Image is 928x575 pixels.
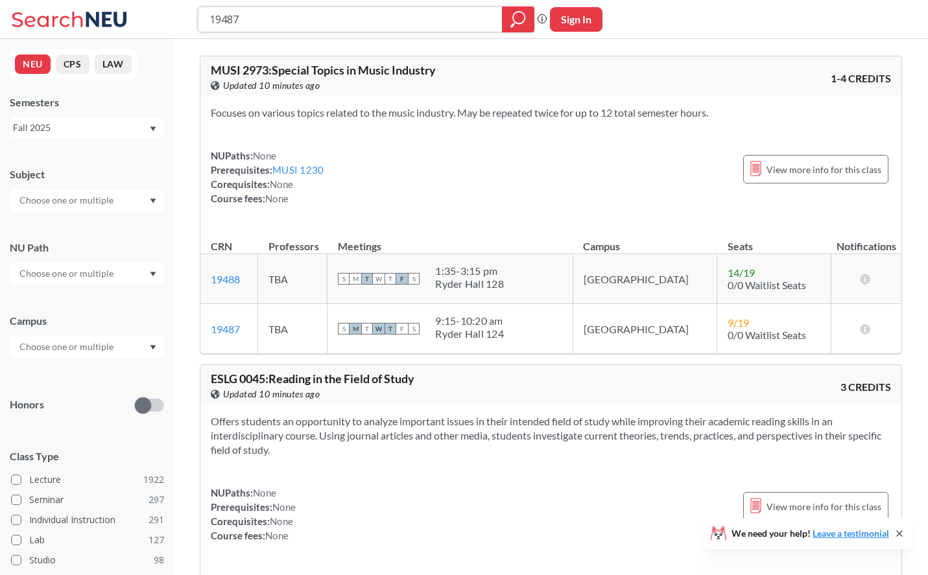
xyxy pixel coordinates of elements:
svg: Dropdown arrow [150,272,156,277]
svg: Dropdown arrow [150,198,156,204]
div: Dropdown arrow [10,263,164,285]
span: 0/0 Waitlist Seats [728,279,806,291]
span: 1922 [143,473,164,487]
span: 291 [149,513,164,527]
p: Honors [10,397,44,412]
div: NUPaths: Prerequisites: Corequisites: Course fees: [211,486,296,543]
section: Focuses on various topics related to the music industry. May be repeated twice for up to 12 total... [211,106,891,120]
span: 1-4 CREDITS [831,71,891,86]
span: None [265,530,289,541]
span: 127 [149,533,164,547]
span: None [265,193,289,204]
span: F [396,273,408,285]
th: Seats [717,226,831,254]
span: T [385,323,396,334]
div: Dropdown arrow [10,336,164,358]
span: None [272,501,296,513]
span: 9 / 19 [728,316,749,329]
button: NEU [15,54,51,74]
div: CRN [211,239,232,253]
th: Campus [573,226,717,254]
svg: magnifying glass [510,10,526,29]
td: [GEOGRAPHIC_DATA] [573,254,717,304]
span: 0/0 Waitlist Seats [728,329,806,341]
span: MUSI 2973 : Special Topics in Music Industry [211,63,436,77]
button: Sign In [550,7,602,32]
span: W [373,323,385,334]
span: None [253,487,276,499]
div: magnifying glass [502,6,534,32]
span: Updated 10 minutes ago [223,387,320,401]
div: 1:35 - 3:15 pm [435,264,504,277]
th: Notifications [831,226,901,254]
span: M [350,273,361,285]
a: MUSI 1230 [272,164,324,176]
span: S [338,323,350,334]
div: Subject [10,167,164,182]
td: TBA [258,304,327,354]
td: [GEOGRAPHIC_DATA] [573,304,717,354]
span: 3 CREDITS [840,380,891,394]
div: Semesters [10,95,164,110]
label: Individual Instruction [11,511,164,528]
input: Class, professor, course number, "phrase" [208,8,493,30]
svg: Dropdown arrow [150,126,156,132]
span: View more info for this class [767,161,881,178]
label: Seminar [11,491,164,508]
div: Ryder Hall 124 [435,327,504,340]
div: Fall 2025 [13,121,149,135]
div: Campus [10,314,164,328]
span: None [270,178,293,190]
span: F [396,323,408,334]
button: LAW [95,54,132,74]
span: M [350,323,361,334]
span: View more info for this class [767,499,881,515]
span: We need your help! [732,529,889,538]
label: Studio [11,552,164,569]
th: Meetings [327,226,573,254]
div: Ryder Hall 128 [435,277,504,290]
span: Updated 10 minutes ago [223,78,320,93]
input: Choose one or multiple [13,266,122,281]
span: 14 / 19 [728,266,755,279]
th: Professors [258,226,327,254]
span: 98 [154,553,164,567]
div: Dropdown arrow [10,189,164,211]
span: T [385,273,396,285]
input: Choose one or multiple [13,339,122,355]
button: CPS [56,54,89,74]
span: S [338,273,350,285]
a: 19488 [211,273,240,285]
a: 19487 [211,323,240,335]
label: Lecture [11,471,164,488]
td: TBA [258,254,327,304]
span: S [408,273,420,285]
span: None [253,150,276,161]
svg: Dropdown arrow [150,345,156,350]
a: Leave a testimonial [813,528,889,539]
div: NU Path [10,241,164,255]
div: Fall 2025Dropdown arrow [10,117,164,138]
span: T [361,273,373,285]
span: ESLG 0045 : Reading in the Field of Study [211,371,414,386]
span: 297 [149,493,164,507]
span: W [373,273,385,285]
span: Class Type [10,449,164,464]
input: Choose one or multiple [13,193,122,208]
div: 9:15 - 10:20 am [435,314,504,327]
div: NUPaths: Prerequisites: Corequisites: Course fees: [211,148,324,205]
span: S [408,323,420,334]
span: T [361,323,373,334]
label: Lab [11,532,164,548]
section: Offers students an opportunity to analyze important issues in their intended field of study while... [211,414,891,457]
span: None [270,515,293,527]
